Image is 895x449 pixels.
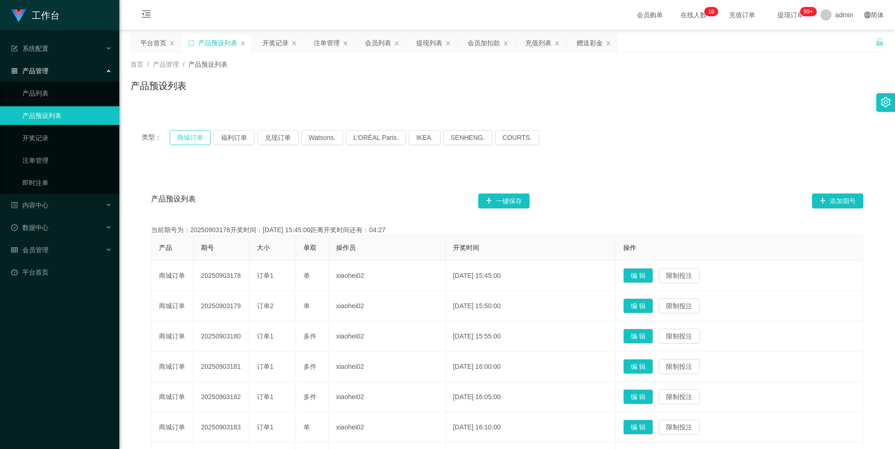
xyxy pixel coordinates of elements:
button: 编 辑 [623,389,653,404]
span: 操作 [623,244,636,251]
td: xiaohei02 [329,382,446,412]
i: 图标: close [503,41,509,46]
span: 期号 [201,244,214,251]
button: 福利订单 [213,130,255,145]
button: 编 辑 [623,359,653,374]
i: 图标: close [445,41,451,46]
button: 限制投注 [659,389,700,404]
td: xiaohei02 [329,291,446,321]
button: 限制投注 [659,329,700,344]
td: 商城订单 [151,261,193,291]
span: 产品预设列表 [151,193,196,208]
h1: 产品预设列表 [131,79,186,93]
button: 限制投注 [659,420,700,435]
div: 提现列表 [416,34,442,52]
span: 单双 [303,244,317,251]
span: 单 [303,302,310,310]
a: 工作台 [11,11,60,19]
span: / [183,61,185,68]
span: 内容中心 [11,201,48,209]
a: 产品预设列表 [22,106,112,125]
button: 图标: plus添加期号 [812,193,863,208]
i: 图标: sync [188,40,194,46]
i: 图标: appstore-o [11,68,18,74]
span: 多件 [303,393,317,401]
button: 商城订单 [170,130,211,145]
span: 产品管理 [153,61,179,68]
a: 注单管理 [22,151,112,170]
td: 20250903178 [193,261,249,291]
td: 20250903179 [193,291,249,321]
i: 图标: close [291,41,297,46]
button: IKEA. [409,130,441,145]
div: 当前期号为：20250903178开奖时间：[DATE] 15:45:00距离开奖时间还有：04:27 [151,225,863,235]
td: xiaohei02 [329,412,446,442]
td: 20250903182 [193,382,249,412]
td: 20250903181 [193,352,249,382]
button: 编 辑 [623,329,653,344]
td: 商城订单 [151,291,193,321]
td: xiaohei02 [329,321,446,352]
td: xiaohei02 [329,261,446,291]
i: 图标: menu-fold [131,0,162,30]
td: xiaohei02 [329,352,446,382]
span: 大小 [257,244,270,251]
button: SENHENG. [443,130,492,145]
div: 会员加扣款 [468,34,500,52]
span: 开奖时间 [453,244,479,251]
i: 图标: close [554,41,560,46]
h1: 工作台 [32,0,60,30]
button: 图标: plus一键保存 [478,193,530,208]
td: [DATE] 15:55:00 [446,321,616,352]
span: 充值订单 [724,12,760,18]
span: 提现订单 [773,12,808,18]
span: 在线人数 [676,12,711,18]
i: 图标: form [11,45,18,52]
td: 商城订单 [151,412,193,442]
button: L'ORÉAL Paris. [346,130,406,145]
span: 会员管理 [11,246,48,254]
span: 多件 [303,363,317,370]
button: Watsons. [301,130,343,145]
button: 兑现订单 [257,130,298,145]
button: 编 辑 [623,420,653,435]
div: 赠送彩金 [577,34,603,52]
div: 充值列表 [525,34,551,52]
i: 图标: close [606,41,611,46]
img: logo.9652507e.png [11,9,26,22]
span: / [147,61,149,68]
td: [DATE] 16:05:00 [446,382,616,412]
td: [DATE] 15:50:00 [446,291,616,321]
div: 注单管理 [314,34,340,52]
i: 图标: close [343,41,348,46]
td: [DATE] 15:45:00 [446,261,616,291]
span: 产品 [159,244,172,251]
span: 产品预设列表 [188,61,227,68]
span: 订单1 [257,363,274,370]
span: 首页 [131,61,144,68]
p: 1 [708,7,711,16]
a: 产品列表 [22,84,112,103]
span: 系统配置 [11,45,48,52]
button: 限制投注 [659,298,700,313]
td: 20250903183 [193,412,249,442]
td: 商城订单 [151,382,193,412]
i: 图标: check-circle-o [11,224,18,231]
a: 开奖记录 [22,129,112,147]
span: 多件 [303,332,317,340]
i: 图标: global [864,12,871,18]
span: 订单2 [257,302,274,310]
i: 图标: setting [881,97,891,107]
span: 操作员 [336,244,356,251]
button: COURTS. [495,130,539,145]
i: 图标: profile [11,202,18,208]
td: 商城订单 [151,321,193,352]
td: [DATE] 16:10:00 [446,412,616,442]
span: 订单1 [257,393,274,401]
i: 图标: close [394,41,399,46]
span: 订单1 [257,332,274,340]
div: 开奖记录 [262,34,289,52]
i: 图标: close [169,41,175,46]
i: 图标: unlock [875,38,884,46]
button: 限制投注 [659,268,700,283]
